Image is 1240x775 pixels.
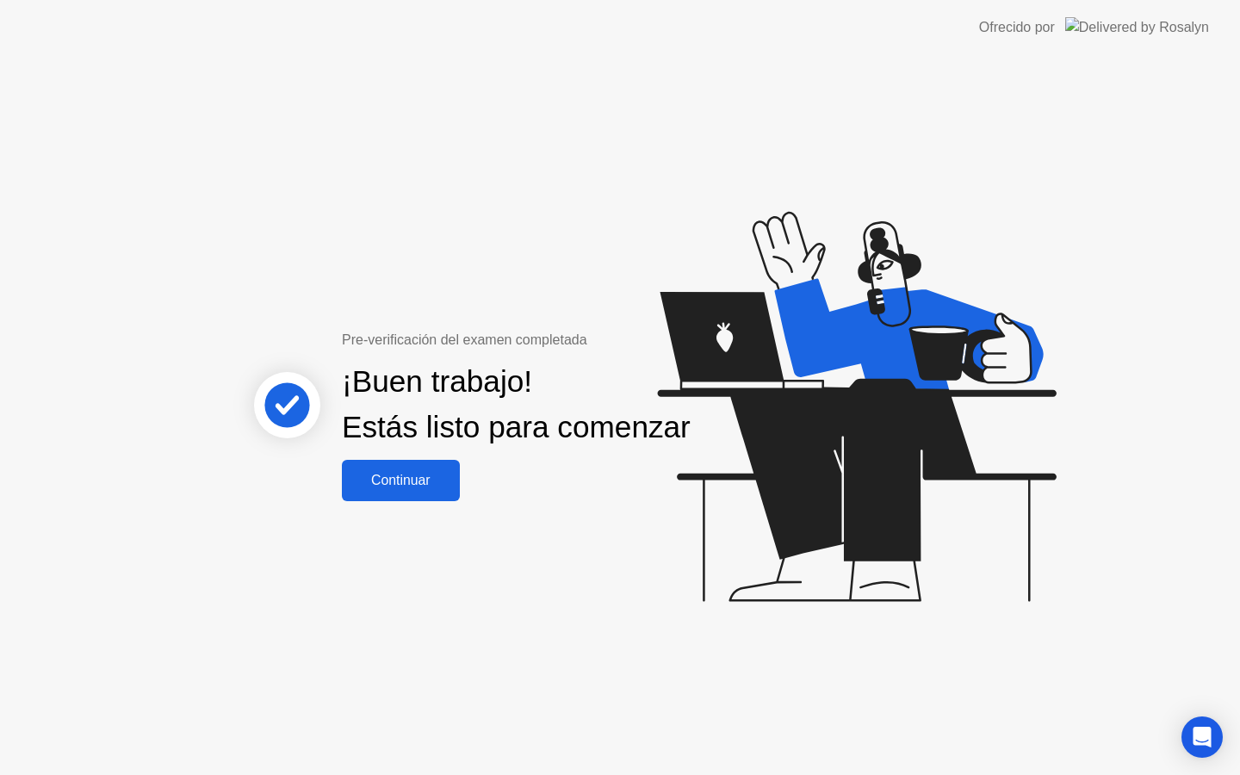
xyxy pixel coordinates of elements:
button: Continuar [342,460,460,501]
div: Continuar [347,473,455,488]
div: Ofrecido por [979,17,1055,38]
img: Delivered by Rosalyn [1065,17,1209,37]
div: ¡Buen trabajo! Estás listo para comenzar [342,359,691,450]
div: Pre-verificación del examen completada [342,330,697,350]
div: Open Intercom Messenger [1181,716,1223,758]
